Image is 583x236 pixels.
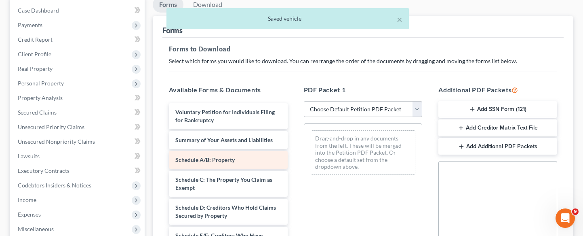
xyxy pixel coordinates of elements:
a: Case Dashboard [11,3,145,18]
span: Unsecured Nonpriority Claims [18,138,95,145]
span: Credit Report [18,36,53,43]
iframe: Intercom live chat [556,208,575,228]
span: Income [18,196,36,203]
a: Unsecured Priority Claims [11,120,145,134]
a: Credit Report [11,32,145,47]
span: 9 [572,208,579,215]
span: Miscellaneous [18,225,54,232]
span: Executory Contracts [18,167,69,174]
button: Add Additional PDF Packets [438,138,557,155]
a: Property Analysis [11,91,145,105]
span: Lawsuits [18,153,40,159]
span: Voluntary Petition for Individuals Filing for Bankruptcy [175,108,275,123]
span: Schedule D: Creditors Who Hold Claims Secured by Property [175,204,276,219]
a: Unsecured Nonpriority Claims [11,134,145,149]
span: Secured Claims [18,109,57,116]
span: Schedule C: The Property You Claim as Exempt [175,176,272,191]
button: Add Creditor Matrix Text File [438,119,557,136]
span: Real Property [18,65,53,72]
span: Client Profile [18,51,51,57]
span: Schedule A/B: Property [175,156,235,163]
span: Unsecured Priority Claims [18,123,84,130]
p: Select which forms you would like to download. You can rearrange the order of the documents by dr... [169,57,557,65]
a: Executory Contracts [11,164,145,178]
button: × [397,15,402,24]
span: Personal Property [18,80,64,87]
button: Add SSN Form (121) [438,101,557,118]
h5: PDF Packet 1 [304,85,423,95]
span: Summary of Your Assets and Liabilities [175,136,273,143]
span: Expenses [18,211,41,218]
div: Drag-and-drop in any documents from the left. These will be merged into the Petition PDF Packet. ... [311,130,416,175]
a: Secured Claims [11,105,145,120]
h5: Additional PDF Packets [438,85,557,95]
a: Lawsuits [11,149,145,164]
div: Saved vehicle [173,15,402,23]
h5: Available Forms & Documents [169,85,288,95]
span: Property Analysis [18,94,63,101]
span: Case Dashboard [18,7,59,14]
span: Codebtors Insiders & Notices [18,182,91,189]
h5: Forms to Download [169,44,557,54]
